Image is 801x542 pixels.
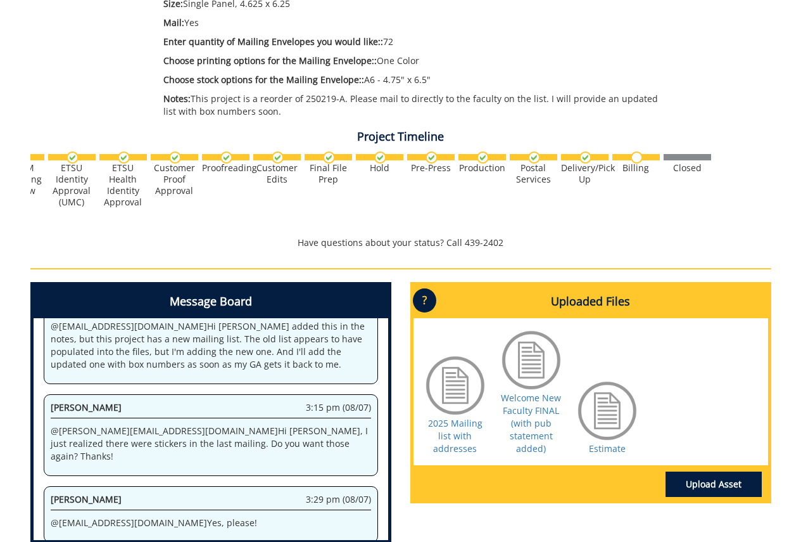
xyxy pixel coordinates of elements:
[151,162,198,197] div: Customer Proof Approval
[665,472,762,497] a: Upload Asset
[426,152,438,164] img: checkmark
[118,152,130,164] img: checkmark
[163,55,377,67] span: Choose printing options for the Mailing Envelope::
[501,392,561,455] a: Welcome New Faculty FINAL (with pub statement added)
[561,162,609,185] div: Delivery/Pick Up
[477,152,489,164] img: checkmark
[253,162,301,185] div: Customer Edits
[163,55,659,67] p: One Color
[99,162,147,208] div: ETSU Health Identity Approval
[34,285,388,318] h4: Message Board
[612,162,660,174] div: Billing
[51,425,371,463] p: @ [PERSON_NAME][EMAIL_ADDRESS][DOMAIN_NAME] Hi [PERSON_NAME], I just realized there were stickers...
[579,152,591,164] img: checkmark
[169,152,181,164] img: checkmark
[356,162,403,174] div: Hold
[528,152,540,164] img: checkmark
[664,162,711,174] div: Closed
[163,74,659,86] p: A6 - 4.75" x 6.5"
[48,162,96,208] div: ETSU Identity Approval (UMC)
[589,442,626,455] a: Estimate
[163,35,659,48] p: 72
[51,320,371,371] p: @ [EMAIL_ADDRESS][DOMAIN_NAME] Hi [PERSON_NAME] added this in the notes, but this project has a n...
[306,401,371,414] span: 3:15 pm (08/07)
[306,493,371,506] span: 3:29 pm (08/07)
[163,93,191,105] span: Notes:
[30,131,771,143] h4: Project Timeline
[51,517,371,529] p: @ [EMAIL_ADDRESS][DOMAIN_NAME] Yes, please!
[163,74,364,86] span: Choose stock options for the Mailing Envelope::
[163,35,383,48] span: Enter quantity of Mailing Envelopes you would like::
[458,162,506,174] div: Production
[413,288,436,313] p: ?
[163,16,184,29] span: Mail:
[51,493,122,505] span: [PERSON_NAME]
[407,162,455,174] div: Pre-Press
[66,152,79,164] img: checkmark
[163,16,659,29] p: Yes
[305,162,352,185] div: Final File Prep
[631,152,643,164] img: no
[510,162,557,185] div: Postal Services
[323,152,335,164] img: checkmark
[374,152,386,164] img: checkmark
[220,152,232,164] img: checkmark
[163,93,659,118] p: This project is a reorder of 250219-A. Please mail to directly to the faculty on the list. I will...
[272,152,284,164] img: checkmark
[428,417,482,455] a: 2025 Mailing list with addresses
[30,236,771,249] p: Have questions about your status? Call 439-2402
[202,162,249,174] div: Proofreading
[413,285,768,318] h4: Uploaded Files
[51,401,122,413] span: [PERSON_NAME]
